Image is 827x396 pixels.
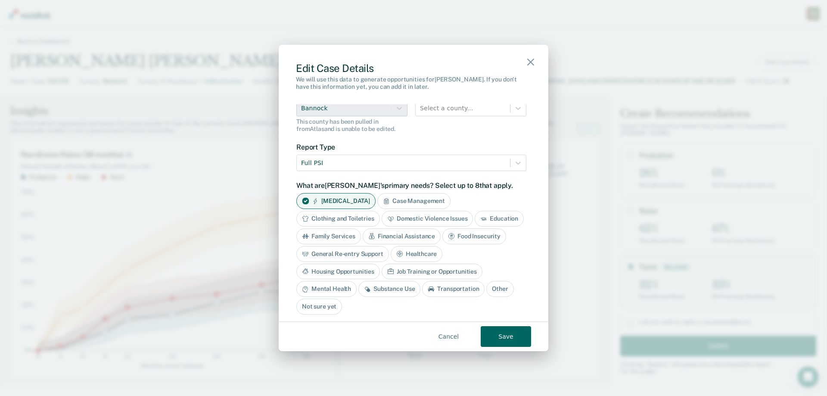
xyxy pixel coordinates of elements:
[296,143,526,151] label: Report Type
[382,211,473,227] div: Domestic Violence Issues
[481,326,531,347] button: Save
[296,281,357,297] div: Mental Health
[296,228,361,244] div: Family Services
[486,281,513,297] div: Other
[296,193,376,209] div: [MEDICAL_DATA]
[296,181,526,190] label: What are [PERSON_NAME]'s primary needs? Select up to 8 that apply.
[442,228,506,244] div: Food Insecurity
[423,326,474,347] button: Cancel
[296,62,531,75] div: Edit Case Details
[296,246,389,262] div: General Re-entry Support
[358,281,420,297] div: Substance Use
[382,264,482,280] div: Job Training or Opportunities
[296,76,531,90] div: We will use this data to generate opportunities for [PERSON_NAME] . If you don't have this inform...
[296,211,380,227] div: Clothing and Toiletries
[296,264,380,280] div: Housing Opportunities
[363,228,441,244] div: Financial Assistance
[475,211,524,227] div: Education
[377,193,451,209] div: Case Management
[296,299,342,315] div: Not sure yet
[296,118,407,133] div: This county has been pulled in from Atlas and is unable to be edited.
[391,246,443,262] div: Healthcare
[422,281,485,297] div: Transportation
